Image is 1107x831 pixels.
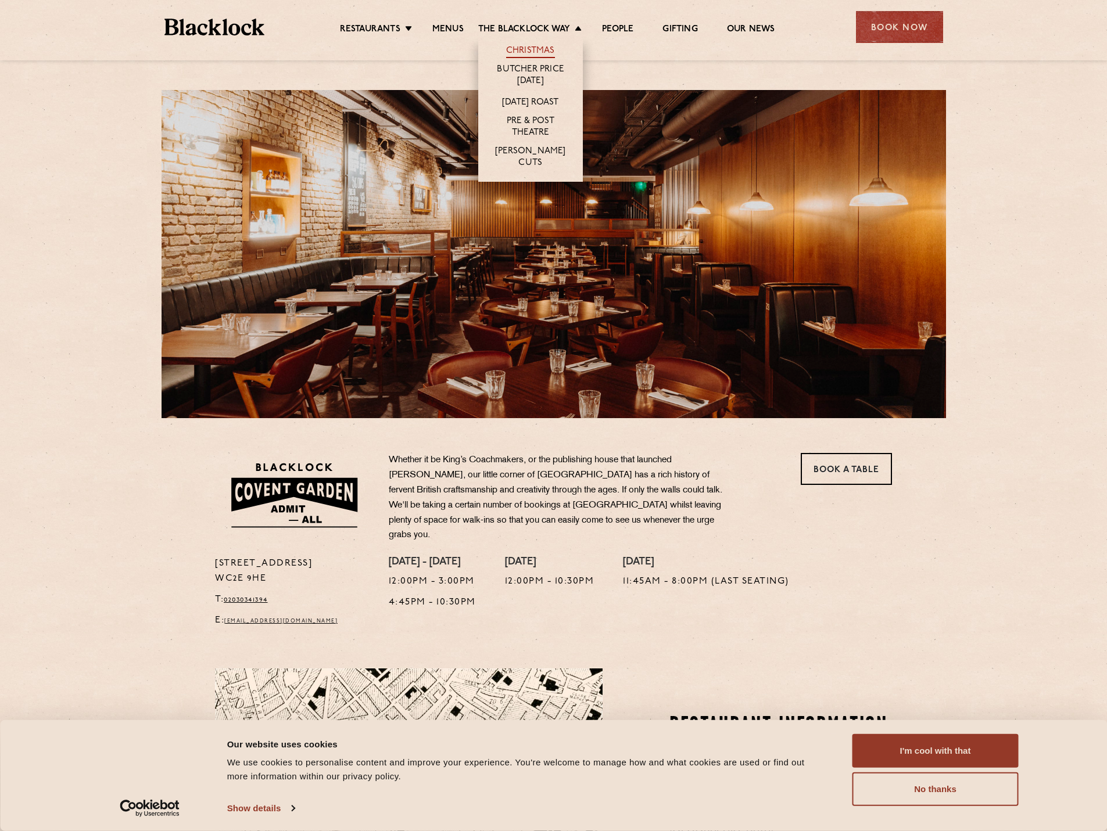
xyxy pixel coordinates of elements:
[227,737,826,751] div: Our website uses cookies
[852,772,1019,806] button: No thanks
[224,618,338,624] a: [EMAIL_ADDRESS][DOMAIN_NAME]
[506,45,555,58] a: Christmas
[852,734,1019,768] button: I'm cool with that
[224,596,268,603] a: 02030341394
[432,24,464,37] a: Menus
[490,146,571,170] a: [PERSON_NAME] Cuts
[164,19,265,35] img: BL_Textured_Logo-footer-cropped.svg
[490,116,571,140] a: Pre & Post Theatre
[490,64,571,88] a: Butcher Price [DATE]
[505,556,594,569] h4: [DATE]
[389,556,476,569] h4: [DATE] - [DATE]
[389,453,732,543] p: Whether it be King’s Coachmakers, or the publishing house that launched [PERSON_NAME], our little...
[478,24,570,37] a: The Blacklock Way
[502,97,558,110] a: [DATE] Roast
[856,11,943,43] div: Book Now
[602,24,633,37] a: People
[389,595,476,610] p: 4:45pm - 10:30pm
[623,574,789,589] p: 11:45am - 8:00pm (Last Seating)
[662,24,697,37] a: Gifting
[727,24,775,37] a: Our News
[227,800,295,817] a: Show details
[215,453,371,537] img: BLA_1470_CoventGarden_Website_Solid.svg
[389,574,476,589] p: 12:00pm - 3:00pm
[669,713,892,742] h2: Restaurant information
[215,613,371,628] p: E:
[215,592,371,607] p: T:
[623,556,789,569] h4: [DATE]
[215,556,371,587] p: [STREET_ADDRESS] WC2E 9HE
[227,756,826,783] div: We use cookies to personalise content and improve your experience. You're welcome to manage how a...
[99,800,200,817] a: Usercentrics Cookiebot - opens in a new window
[505,574,594,589] p: 12:00pm - 10:30pm
[801,453,892,485] a: Book a Table
[340,24,400,37] a: Restaurants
